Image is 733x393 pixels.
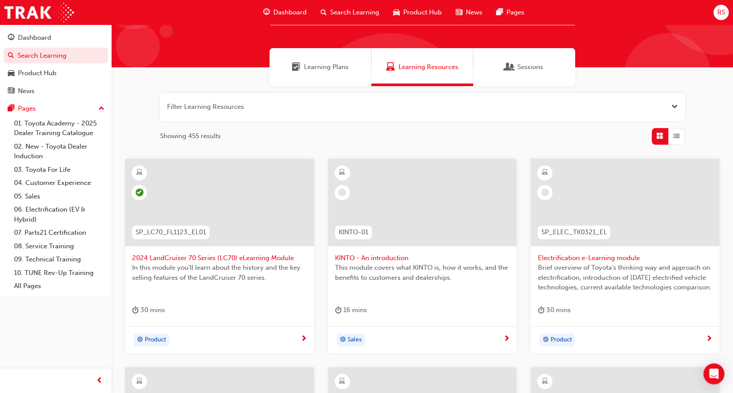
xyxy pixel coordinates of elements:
[321,7,327,18] span: search-icon
[10,117,108,140] a: 01. Toyota Academy - 2025 Dealer Training Catalogue
[137,334,143,346] span: target-icon
[3,28,108,101] button: DashboardSearch LearningProduct HubNews
[466,7,482,17] span: News
[10,140,108,163] a: 02. New - Toyota Dealer Induction
[393,7,400,18] span: car-icon
[10,163,108,177] a: 03. Toyota For Life
[541,188,549,196] span: learningRecordVerb_NONE-icon
[132,253,307,263] span: 2024 LandCruiser 70 Series (LC70) eLearning Module
[542,167,548,178] span: learningResourceType_ELEARNING-icon
[160,131,221,141] span: Showing 455 results
[8,87,14,95] span: news-icon
[136,227,206,237] span: SP_LC70_FL1123_EL01
[541,227,607,237] span: SP_ELEC_TK0321_EL
[671,102,678,112] button: Open the filter
[496,7,503,18] span: pages-icon
[273,7,307,17] span: Dashboard
[136,376,143,387] span: learningResourceType_ELEARNING-icon
[136,167,143,178] span: learningResourceType_ELEARNING-icon
[656,131,663,141] span: Grid
[269,48,371,86] a: Learning PlansLearning Plans
[335,253,510,263] span: KINTO - An introduction
[335,305,367,316] div: 16 mins
[706,335,712,343] span: next-icon
[18,33,51,43] div: Dashboard
[292,62,300,72] span: Learning Plans
[531,159,719,354] a: SP_ELEC_TK0321_ELElectrification e-Learning moduleBrief overview of Toyota’s thinking way and app...
[10,279,108,293] a: All Pages
[673,131,680,141] span: List
[314,3,386,21] a: search-iconSearch Learning
[4,3,74,22] img: Trak
[328,159,517,354] a: KINTO-01KINTO - An introductionThis module covers what KINTO is, how it works, and the benefits t...
[330,7,379,17] span: Search Learning
[8,52,14,60] span: search-icon
[338,188,346,196] span: learningRecordVerb_NONE-icon
[505,62,514,72] span: Sessions
[340,334,346,346] span: target-icon
[10,226,108,240] a: 07. Parts21 Certification
[335,263,510,282] span: This module covers what KINTO is, how it works, and the benefits to customers and dealerships.
[3,30,108,46] a: Dashboard
[256,3,314,21] a: guage-iconDashboard
[713,5,729,20] button: RS
[145,335,166,345] span: Product
[403,7,442,17] span: Product Hub
[550,335,572,345] span: Product
[300,335,307,343] span: next-icon
[304,62,349,72] span: Learning Plans
[456,7,462,18] span: news-icon
[386,62,395,72] span: Learning Resources
[339,167,345,178] span: learningResourceType_ELEARNING-icon
[10,253,108,266] a: 09. Technical Training
[132,305,165,316] div: 30 mins
[542,334,548,346] span: target-icon
[10,266,108,280] a: 10. TUNE Rev-Up Training
[98,103,105,115] span: up-icon
[10,203,108,226] a: 06. Electrification (EV & Hybrid)
[132,305,139,316] span: duration-icon
[489,3,531,21] a: pages-iconPages
[538,253,712,263] span: Electrification e-Learning module
[3,83,108,99] a: News
[10,190,108,203] a: 05. Sales
[18,104,36,114] div: Pages
[18,86,35,96] div: News
[348,335,362,345] span: Sales
[506,7,524,17] span: Pages
[136,188,143,196] span: learningRecordVerb_PASS-icon
[8,105,14,113] span: pages-icon
[132,263,307,282] span: In this module you'll learn about the history and the key selling features of the LandCruiser 70 ...
[517,62,543,72] span: Sessions
[8,34,14,42] span: guage-icon
[18,68,56,78] div: Product Hub
[449,3,489,21] a: news-iconNews
[538,263,712,292] span: Brief overview of Toyota’s thinking way and approach on electrification, introduction of [DATE] e...
[386,3,449,21] a: car-iconProduct Hub
[3,101,108,117] button: Pages
[263,7,270,18] span: guage-icon
[339,376,345,387] span: learningResourceType_ELEARNING-icon
[8,70,14,77] span: car-icon
[3,65,108,81] a: Product Hub
[703,363,724,384] div: Open Intercom Messenger
[10,176,108,190] a: 04. Customer Experience
[538,305,544,316] span: duration-icon
[96,376,103,386] span: prev-icon
[371,48,473,86] a: Learning ResourcesLearning Resources
[503,335,510,343] span: next-icon
[542,376,548,387] span: learningResourceType_ELEARNING-icon
[717,7,725,17] span: RS
[125,159,314,354] a: SP_LC70_FL1123_EL012024 LandCruiser 70 Series (LC70) eLearning ModuleIn this module you'll learn ...
[3,48,108,64] a: Search Learning
[10,240,108,253] a: 08. Service Training
[339,227,368,237] span: KINTO-01
[473,48,575,86] a: SessionsSessions
[335,305,342,316] span: duration-icon
[538,305,570,316] div: 30 mins
[398,62,458,72] span: Learning Resources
